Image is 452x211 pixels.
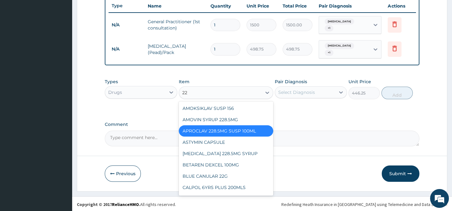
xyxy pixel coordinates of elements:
[105,79,118,84] label: Types
[325,43,354,49] span: [MEDICAL_DATA]
[36,65,87,128] span: We're online!
[179,182,273,193] div: CALPOL 6YRS PLUS 200MLS
[348,78,371,85] label: Unit Price
[325,19,354,25] span: [MEDICAL_DATA]
[325,50,333,56] span: + 1
[109,19,145,31] td: N/A
[381,87,413,99] button: Add
[179,103,273,114] div: AMOKSIKLAV SUSP 156
[179,125,273,137] div: APROCLAV 228.5MG SUSP 100ML
[179,193,273,204] div: [MEDICAL_DATA]- size 22
[278,89,315,95] div: Select Diagnosis
[105,122,419,127] label: Comment
[12,31,25,47] img: d_794563401_company_1708531726252_794563401
[179,170,273,182] div: BLUE CANULAR 22G
[275,78,307,85] label: Pair Diagnosis
[3,143,120,165] textarea: Type your message and hit 'Enter'
[108,89,122,95] div: Drugs
[325,25,333,31] span: + 1
[105,165,141,182] button: Previous
[382,165,419,182] button: Submit
[179,137,273,148] div: ASTYMIN CAPSULE
[77,202,140,207] strong: Copyright © 2017 .
[145,15,207,34] td: General Practitioner (1st consultation)
[179,159,273,170] div: BETAREN DEXCEL 100MG
[109,43,145,55] td: N/A
[145,40,207,59] td: [MEDICAL_DATA] (Pead)/Pack
[179,114,273,125] div: AMOVIN SYRUP 228.5MG
[179,148,273,159] div: [MEDICAL_DATA] 228.5MG SYRUP
[179,78,189,85] label: Item
[103,3,118,18] div: Minimize live chat window
[33,35,105,43] div: Chat with us now
[281,201,447,208] div: Redefining Heath Insurance in [GEOGRAPHIC_DATA] using Telemedicine and Data Science!
[112,202,139,207] a: RelianceHMO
